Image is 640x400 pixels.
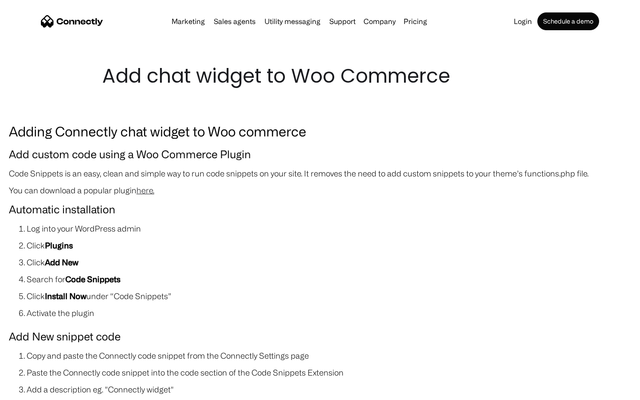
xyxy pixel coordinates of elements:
[27,349,631,362] li: Copy and paste the Connectly code snippet from the Connectly Settings page
[27,307,631,319] li: Activate the plugin
[27,366,631,379] li: Paste the Connectly code snippet into the code section of the Code Snippets Extension
[9,184,631,196] p: You can download a popular plugin
[27,256,631,268] li: Click
[361,15,398,28] div: Company
[261,18,324,25] a: Utility messaging
[27,222,631,235] li: Log into your WordPress admin
[168,18,208,25] a: Marketing
[45,292,86,300] strong: Install Now
[27,239,631,252] li: Click
[210,18,259,25] a: Sales agents
[41,15,103,28] a: home
[102,62,538,90] h1: Add chat widget to Woo Commerce
[136,186,154,195] a: here.
[27,290,631,302] li: Click under “Code Snippets”
[364,15,396,28] div: Company
[9,384,53,397] aside: Language selected: English
[510,18,536,25] a: Login
[326,18,359,25] a: Support
[45,241,73,250] strong: Plugins
[9,121,631,141] h3: Adding Connectly chat widget to Woo commerce
[9,328,631,345] h4: Add New snippet code
[400,18,431,25] a: Pricing
[9,146,631,163] h4: Add custom code using a Woo Commerce Plugin
[9,201,631,218] h4: Automatic installation
[9,167,631,180] p: Code Snippets is an easy, clean and simple way to run code snippets on your site. It removes the ...
[537,12,599,30] a: Schedule a demo
[65,275,120,284] strong: Code Snippets
[45,258,78,267] strong: Add New
[27,273,631,285] li: Search for
[18,384,53,397] ul: Language list
[27,383,631,396] li: Add a description eg. "Connectly widget"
